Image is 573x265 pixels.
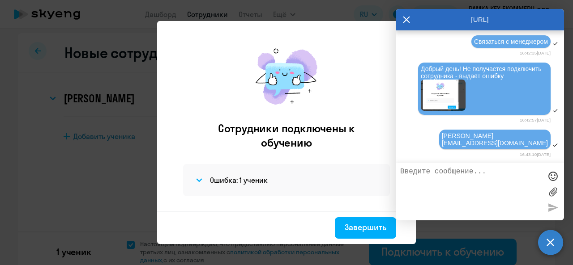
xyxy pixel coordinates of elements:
span: [PERSON_NAME] [EMAIL_ADDRESS][DOMAIN_NAME] [442,132,548,147]
time: 16:42:57[DATE] [520,118,551,122]
div: Завершить [345,222,386,233]
img: image.png [421,80,466,110]
img: results [246,39,327,114]
label: Лимит 10 файлов [546,185,560,198]
h2: Сотрудники подключены к обучению [200,121,373,150]
time: 16:43:10[DATE] [520,152,551,157]
h4: Ошибка: 1 ученик [210,175,268,185]
button: Завершить [335,217,396,239]
span: Добрый день! Не получается подключить сотрудника - выдаёт ошибку [421,65,543,80]
span: Связаться с менеджером [474,38,548,45]
time: 16:42:35[DATE] [520,50,551,55]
